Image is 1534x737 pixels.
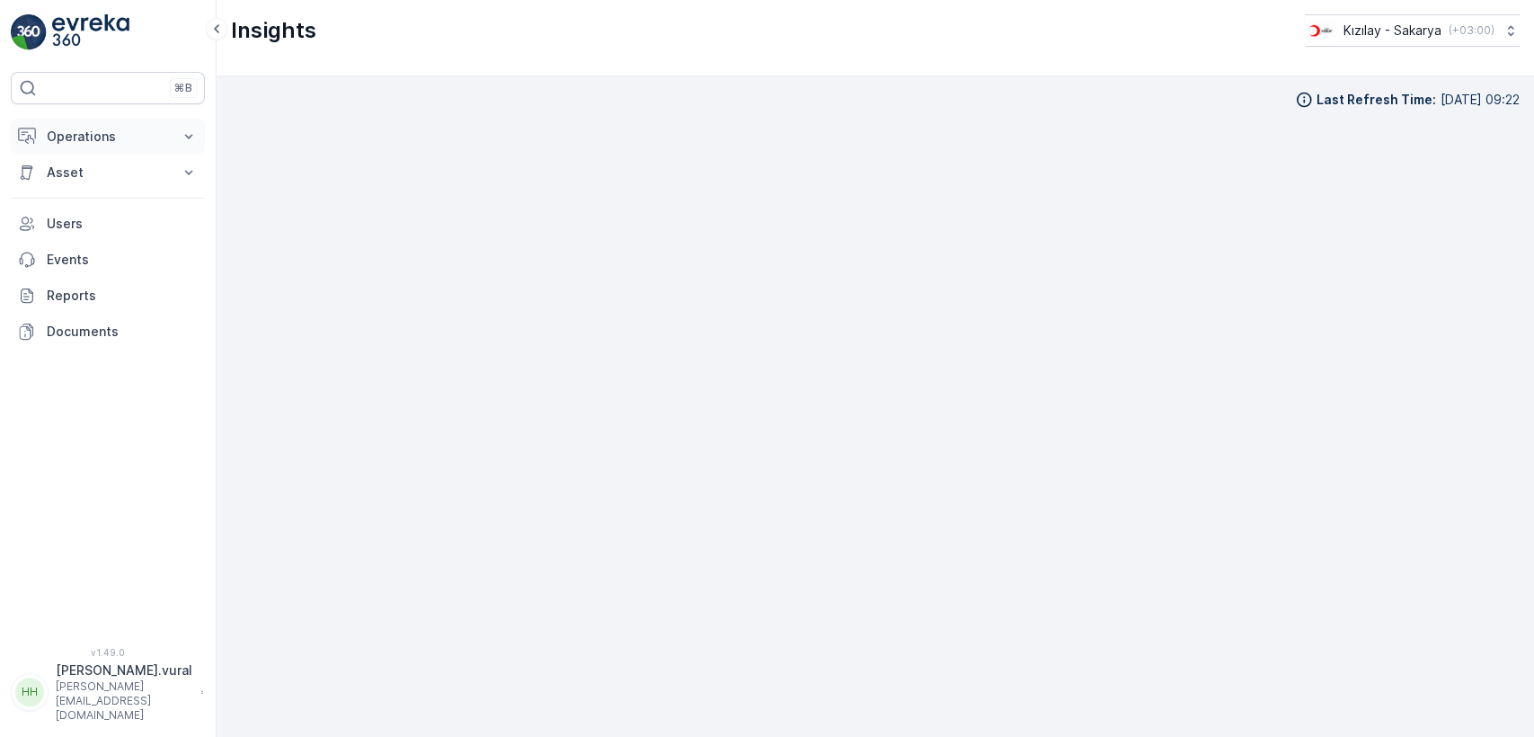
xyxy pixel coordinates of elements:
[47,251,198,269] p: Events
[1441,91,1520,109] p: [DATE] 09:22
[11,314,205,350] a: Documents
[56,662,192,679] p: [PERSON_NAME].vural
[52,14,129,50] img: logo_light-DOdMpM7g.png
[47,287,198,305] p: Reports
[11,278,205,314] a: Reports
[47,128,169,146] p: Operations
[11,206,205,242] a: Users
[56,679,192,723] p: [PERSON_NAME][EMAIL_ADDRESS][DOMAIN_NAME]
[47,164,169,182] p: Asset
[11,155,205,191] button: Asset
[1343,22,1441,40] p: Kızılay - Sakarya
[15,678,44,706] div: HH
[11,242,205,278] a: Events
[47,215,198,233] p: Users
[1449,23,1494,38] p: ( +03:00 )
[1317,91,1436,109] p: Last Refresh Time :
[174,81,192,95] p: ⌘B
[11,14,47,50] img: logo
[47,323,198,341] p: Documents
[231,16,316,45] p: Insights
[11,662,205,723] button: HH[PERSON_NAME].vural[PERSON_NAME][EMAIL_ADDRESS][DOMAIN_NAME]
[11,119,205,155] button: Operations
[11,647,205,658] span: v 1.49.0
[1305,14,1520,47] button: Kızılay - Sakarya(+03:00)
[1305,21,1336,40] img: k%C4%B1z%C4%B1lay_DTAvauz.png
